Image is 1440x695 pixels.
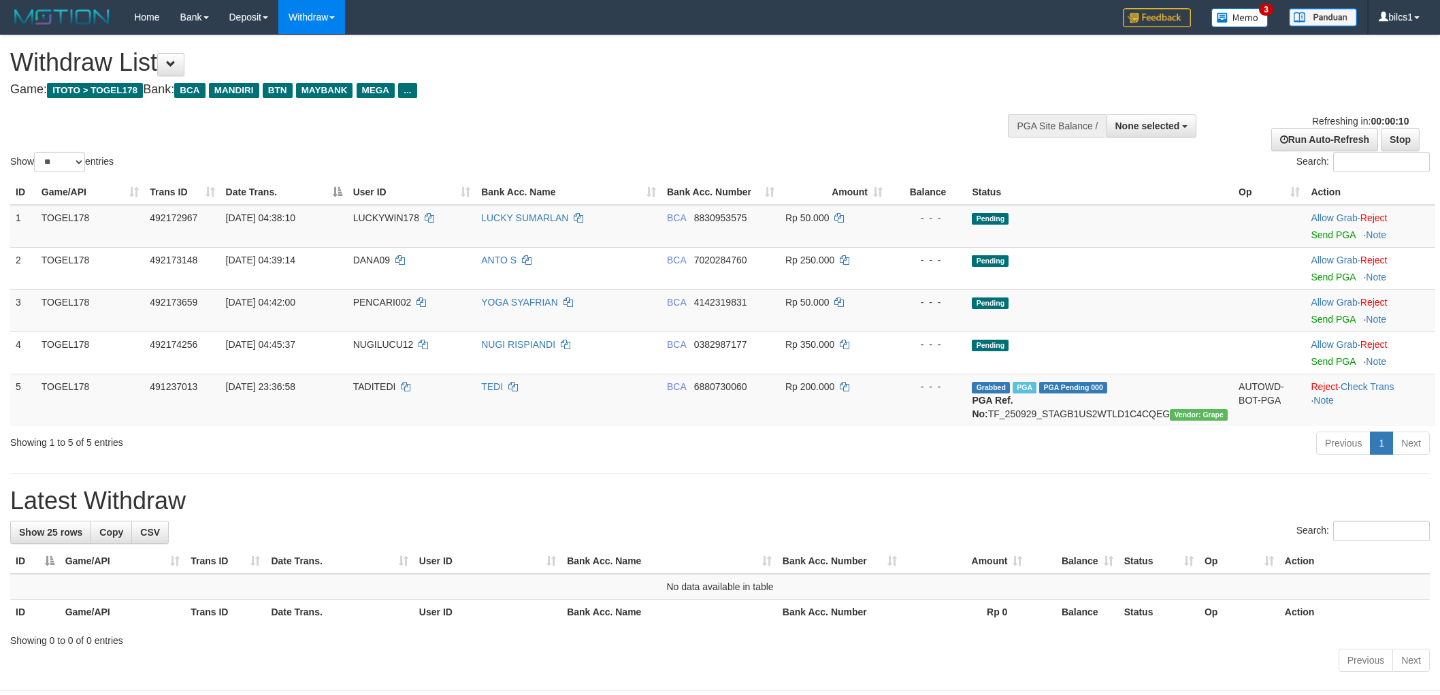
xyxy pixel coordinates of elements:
a: Reject [1360,212,1388,223]
a: Send PGA [1311,272,1355,282]
th: ID: activate to sort column descending [10,549,60,574]
span: · [1311,212,1360,223]
a: Previous [1339,649,1393,672]
span: DANA09 [353,255,390,265]
a: LUCKY SUMARLAN [481,212,568,223]
td: TOGEL178 [36,247,145,289]
th: Rp 0 [902,600,1028,625]
img: Feedback.jpg [1123,8,1191,27]
span: CSV [140,527,160,538]
a: Check Trans [1341,381,1394,392]
th: Bank Acc. Number [777,600,902,625]
img: panduan.png [1289,8,1357,27]
span: BCA [667,339,686,350]
img: MOTION_logo.png [10,7,114,27]
div: - - - [894,211,961,225]
span: BCA [667,297,686,308]
span: [DATE] 23:36:58 [226,381,295,392]
td: TOGEL178 [36,374,145,426]
a: Note [1313,395,1334,406]
td: · [1305,247,1435,289]
th: Amount: activate to sort column ascending [780,180,888,205]
span: [DATE] 04:39:14 [226,255,295,265]
span: 492174256 [150,339,197,350]
span: [DATE] 04:38:10 [226,212,295,223]
td: 1 [10,205,36,248]
span: Rp 350.000 [785,339,834,350]
span: · [1311,339,1360,350]
span: · [1311,297,1360,308]
h1: Latest Withdraw [10,487,1430,515]
th: Balance [1028,600,1118,625]
span: Copy 7020284760 to clipboard [694,255,747,265]
a: Allow Grab [1311,339,1357,350]
th: Trans ID: activate to sort column ascending [185,549,265,574]
th: Date Trans.: activate to sort column descending [220,180,348,205]
label: Search: [1296,521,1430,541]
div: PGA Site Balance / [1008,114,1106,138]
a: Reject [1360,255,1388,265]
h1: Withdraw List [10,49,947,76]
span: TADITEDI [353,381,396,392]
th: Status [1119,600,1199,625]
th: Action [1305,180,1435,205]
a: Copy [91,521,132,544]
div: - - - [894,338,961,351]
label: Search: [1296,152,1430,172]
th: Balance [888,180,966,205]
th: Amount: activate to sort column ascending [902,549,1028,574]
span: 492173148 [150,255,197,265]
th: Game/API: activate to sort column ascending [60,549,186,574]
td: · · [1305,374,1435,426]
a: NUGI RISPIANDI [481,339,555,350]
span: BCA [174,83,205,98]
a: Show 25 rows [10,521,91,544]
th: Op: activate to sort column ascending [1199,549,1279,574]
th: Date Trans.: activate to sort column ascending [265,549,413,574]
div: - - - [894,295,961,309]
input: Search: [1333,521,1430,541]
th: Bank Acc. Name [561,600,777,625]
span: Rp 200.000 [785,381,834,392]
th: Bank Acc. Number: activate to sort column ascending [661,180,780,205]
a: Previous [1316,432,1371,455]
a: Stop [1381,128,1420,151]
span: BTN [263,83,293,98]
span: Vendor URL: https://settle31.1velocity.biz [1170,409,1228,421]
th: Status [966,180,1233,205]
span: BCA [667,255,686,265]
span: None selected [1115,120,1180,131]
th: Trans ID [185,600,265,625]
span: Pending [972,255,1009,267]
th: User ID: activate to sort column ascending [414,549,561,574]
input: Search: [1333,152,1430,172]
th: Game/API [60,600,186,625]
div: - - - [894,253,961,267]
th: ID [10,180,36,205]
a: Send PGA [1311,229,1355,240]
span: Copy 4142319831 to clipboard [694,297,747,308]
span: BCA [667,212,686,223]
td: 3 [10,289,36,332]
button: None selected [1107,114,1197,138]
th: Trans ID: activate to sort column ascending [144,180,220,205]
span: ... [398,83,416,98]
span: Refreshing in: [1312,116,1409,127]
a: ANTO S [481,255,517,265]
span: · [1311,255,1360,265]
span: [DATE] 04:45:37 [226,339,295,350]
a: Reject [1360,339,1388,350]
td: TOGEL178 [36,332,145,374]
a: Note [1366,314,1386,325]
span: 491237013 [150,381,197,392]
span: ITOTO > TOGEL178 [47,83,143,98]
span: Pending [972,340,1009,351]
span: Grabbed [972,382,1010,393]
th: Op [1199,600,1279,625]
a: Note [1366,272,1386,282]
span: MEGA [357,83,395,98]
th: Bank Acc. Name: activate to sort column ascending [561,549,777,574]
a: Next [1392,432,1430,455]
span: Show 25 rows [19,527,82,538]
span: Copy 8830953575 to clipboard [694,212,747,223]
